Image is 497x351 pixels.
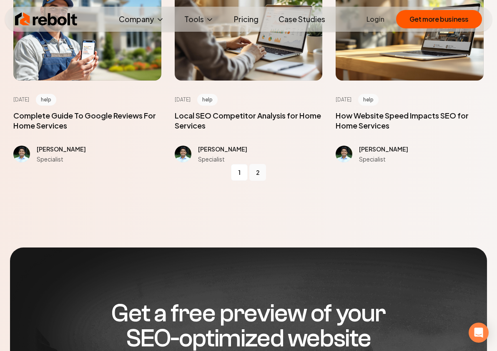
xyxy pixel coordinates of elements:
[336,111,469,130] a: How Website Speed Impacts SEO for Home Services
[13,111,156,130] a: Complete Guide To Google Reviews For Home Services
[469,323,489,343] div: Open Intercom Messenger
[112,11,171,28] button: Company
[249,164,266,181] a: 2
[15,11,78,28] img: Rebolt Logo
[358,94,379,106] span: help
[336,96,351,103] time: [DATE]
[227,11,265,28] a: Pricing
[198,145,247,153] span: [PERSON_NAME]
[396,10,482,28] button: Get more business
[36,94,56,106] span: help
[175,111,321,130] a: Local SEO Competitor Analysis for Home Services
[13,96,29,103] time: [DATE]
[231,164,248,181] a: 1
[272,11,332,28] a: Case Studies
[359,145,408,153] span: [PERSON_NAME]
[178,11,221,28] button: Tools
[366,14,384,24] a: Login
[175,96,191,103] time: [DATE]
[37,145,86,153] span: [PERSON_NAME]
[197,94,218,106] span: help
